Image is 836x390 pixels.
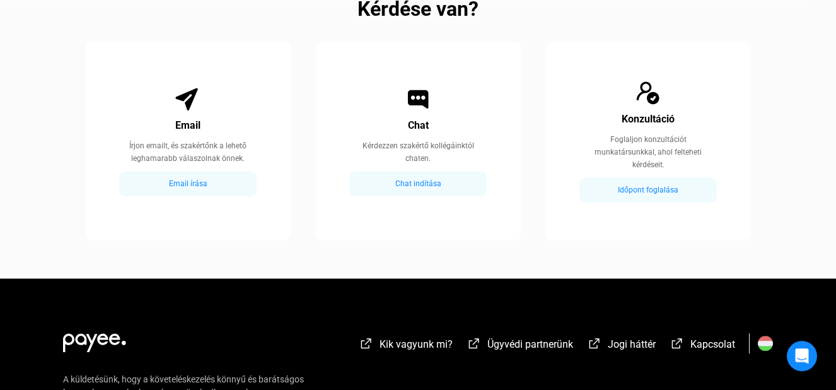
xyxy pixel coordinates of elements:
[63,326,126,352] img: white-payee-white-dot.svg
[580,133,717,171] div: Foglaljon konzultációt munkatársunkkal, ahol felteheti kérdéseit.
[175,118,200,133] div: Email
[587,340,656,352] a: external-link-whiteJogi háttér
[622,112,675,127] div: Konzultáció
[670,337,685,350] img: external-link-white
[467,340,573,352] a: external-link-whiteÜgyvédi partnerünk
[487,338,573,350] span: Ügyvédi partnerünk
[349,171,487,196] button: Chat indítása
[123,176,253,191] div: Email írása
[350,139,487,165] div: Kérdezzen szakértő kollégáinktól chaten.
[359,337,374,350] img: external-link-white
[787,341,817,371] div: Open Intercom Messenger
[353,176,483,191] div: Chat indítása
[357,1,479,16] h2: Kérdése van?
[758,336,773,351] img: HU.svg
[380,338,453,350] span: Kik vagyunk mi?
[579,177,717,203] button: Időpont foglalása
[587,337,602,350] img: external-link-white
[670,340,735,352] a: external-link-whiteKapcsolat
[636,80,661,105] img: Consultation
[120,139,257,165] div: Írjon emailt, és szakértőnk a lehető leghamarabb válaszolnak önnek.
[690,338,735,350] span: Kapcsolat
[583,182,713,198] div: Időpont foglalása
[359,340,453,352] a: external-link-whiteKik vagyunk mi?
[175,86,200,112] img: Email
[408,118,429,133] div: Chat
[467,337,482,350] img: external-link-white
[119,171,257,196] button: Email írása
[405,86,431,112] img: Chat
[608,338,656,350] span: Jogi háttér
